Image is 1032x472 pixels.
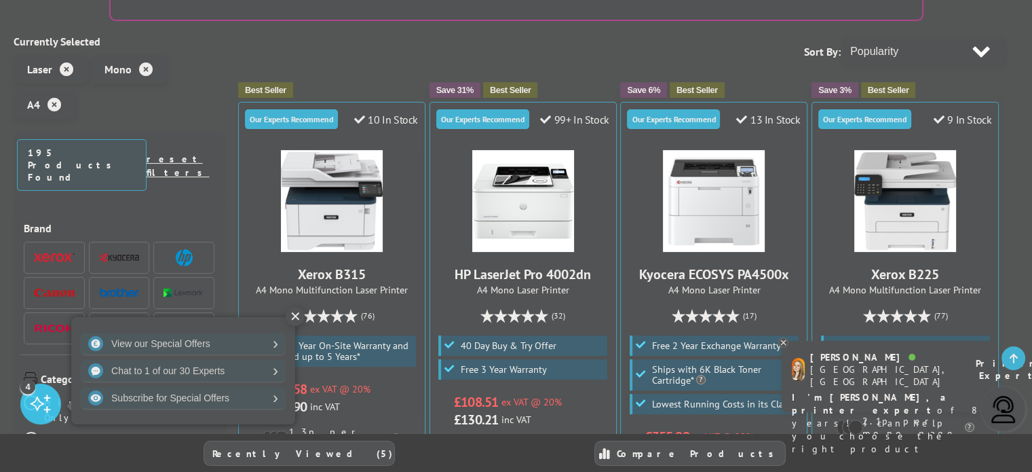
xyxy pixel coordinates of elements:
[990,396,1017,423] img: user-headset-light.svg
[810,351,959,363] div: [PERSON_NAME]
[245,85,286,95] span: Best Seller
[861,82,916,98] button: Best Seller
[617,448,781,460] span: Compare Products
[310,400,340,413] span: inc VAT
[810,363,959,388] div: [GEOGRAPHIC_DATA], [GEOGRAPHIC_DATA]
[34,249,75,266] a: Xerox
[652,364,795,386] span: Ships with 6K Black Toner Cartridge*
[792,391,986,456] p: of 8 years! I can help you choose the right product
[472,241,574,255] a: HP LaserJet Pro 4002dn
[99,285,140,302] a: Brother
[34,325,75,332] img: Ricoh
[361,303,375,329] span: (76)
[743,303,757,329] span: (17)
[176,249,193,266] img: HP
[627,109,720,129] div: Our Experts Recommend
[164,289,204,297] img: Lexmark
[270,340,413,362] span: Free 3 Year On-Site Warranty and Extend up to 5 Years*
[246,283,418,296] span: A4 Mono Multifunction Laser Printer
[436,109,529,129] div: Our Experts Recommend
[263,426,400,450] li: 1.3p per mono page
[472,150,574,252] img: HP LaserJet Pro 4002dn
[736,113,800,126] div: 13 In Stock
[461,364,547,375] span: Free 3 Year Warranty
[99,253,140,263] img: Kyocera
[281,241,383,255] a: Xerox B315
[429,82,480,98] button: Save 31%
[645,428,689,446] span: £355.99
[693,430,753,443] span: ex VAT @ 20%
[34,289,75,297] img: Canon
[663,150,765,252] img: Kyocera ECOSYS PA4500x
[454,393,498,411] span: £108.51
[483,82,538,98] button: Best Seller
[501,413,531,426] span: inc VAT
[245,109,338,129] div: Our Experts Recommend
[24,432,172,447] a: Multifunction
[652,340,781,351] span: Free 2 Year Exchange Warranty
[540,113,609,126] div: 99+ In Stock
[552,303,565,329] span: (32)
[238,82,293,98] button: Best Seller
[164,285,204,302] a: Lexmark
[594,441,786,466] a: Compare Products
[804,45,841,58] span: Sort By:
[670,82,725,98] button: Best Seller
[310,382,370,395] span: ex VAT @ 20%
[818,109,911,129] div: Our Experts Recommend
[286,307,305,326] div: ✕
[24,372,37,386] img: Category
[490,85,531,95] span: Best Seller
[868,85,909,95] span: Best Seller
[627,85,660,95] span: Save 6%
[437,283,609,296] span: A4 Mono Laser Printer
[663,241,765,255] a: Kyocera ECOSYS PA4500x
[147,153,210,179] a: reset filters
[792,358,805,382] img: amy-livechat.png
[454,411,498,429] span: £130.21
[934,113,992,126] div: 9 In Stock
[164,249,204,266] a: HP
[934,303,948,329] span: (77)
[455,266,591,283] a: HP LaserJet Pro 4002dn
[34,253,75,262] img: Xerox
[843,340,968,351] span: Free 3 Year On-Site Warranty*
[652,399,792,410] span: Lowest Running Costs in its Class
[501,395,562,408] span: ex VAT @ 20%
[20,379,35,394] div: 4
[871,266,939,283] a: Xerox B225
[628,283,800,296] span: A4 Mono Laser Printer
[281,150,383,252] img: Xerox B315
[14,35,225,48] div: Currently Selected
[27,62,52,76] span: Laser
[27,98,40,111] span: A4
[819,283,991,296] span: A4 Mono Multifunction Laser Printer
[811,82,858,98] button: Save 3%
[676,85,718,95] span: Best Seller
[41,372,214,388] span: Category
[620,82,666,98] button: Save 6%
[17,139,147,191] span: 195 Products Found
[34,320,75,337] a: Ricoh
[298,266,366,283] a: Xerox B315
[818,85,851,95] span: Save 3%
[99,249,140,266] a: Kyocera
[24,221,214,235] span: Brand
[354,113,418,126] div: 10 In Stock
[81,333,285,355] a: View our Special Offers
[436,85,474,95] span: Save 31%
[792,391,950,416] b: I'm [PERSON_NAME], a printer expert
[461,340,556,351] span: 40 Day Buy & Try Offer
[81,360,285,382] a: Chat to 1 of our 30 Experts
[639,266,789,283] a: Kyocera ECOSYS PA4500x
[34,285,75,302] a: Canon
[854,241,956,255] a: Xerox B225
[204,441,395,466] a: Recently Viewed (5)
[81,387,285,409] a: Subscribe for Special Offers
[854,150,956,252] img: Xerox B225
[212,448,393,460] span: Recently Viewed (5)
[104,62,132,76] span: Mono
[99,288,140,297] img: Brother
